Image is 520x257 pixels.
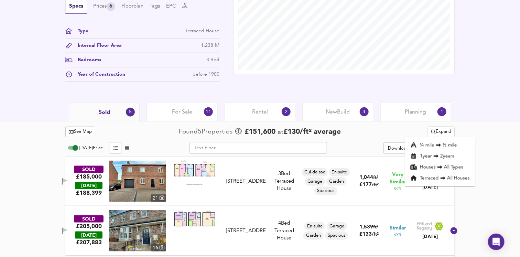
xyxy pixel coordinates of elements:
div: Open Intercom Messenger [488,234,505,250]
span: Sold [99,109,110,116]
div: [DATE] [75,182,102,189]
span: / ft² [372,183,379,187]
span: Garage [327,223,347,229]
li: ¼ mile ½ mile [405,140,475,151]
svg: Show Details [450,227,458,235]
span: Garage [305,179,325,185]
span: Garden [326,179,347,185]
div: SOLD£205,000 [DATE]£207,883property thumbnail 16 Floorplan[STREET_ADDRESS]4Bed Terraced HouseEn-s... [65,206,455,256]
span: Cul-de-sac [302,169,328,175]
span: En-suite [329,169,350,175]
a: property thumbnail 21 [109,161,166,202]
li: Terraced All Houses [405,173,475,184]
input: Text Filter... [189,142,327,154]
div: En-suite [304,222,325,231]
img: Floorplan [174,210,215,227]
div: Garden [303,232,324,240]
span: £ 177 [359,182,379,188]
button: See Map [65,127,95,137]
a: property thumbnail 16 [109,210,166,251]
div: Download [388,145,409,153]
div: 3 Bed [206,56,219,64]
button: Expand [428,127,455,137]
div: Year of Construction [72,71,125,78]
span: 86 % [394,186,402,191]
span: £ 207,883 [76,239,102,246]
div: Internal Floor Area [72,42,122,49]
span: New Build [326,108,350,116]
div: Bedrooms [72,56,101,64]
span: £ 133 [359,232,379,237]
div: 4 Bed Terraced House [269,220,300,242]
div: SOLD [74,215,104,223]
span: 1,044 [359,175,373,180]
div: [STREET_ADDRESS] [226,178,266,185]
div: 11 [204,107,213,116]
li: 1 year 2 years [405,151,475,162]
span: 1,539 [359,225,373,230]
span: £ 130 / ft² average [283,128,341,136]
div: SOLD [74,166,104,173]
img: property thumbnail [109,161,166,202]
div: 16 [151,244,166,251]
div: [STREET_ADDRESS] [226,227,266,235]
div: 6 [107,2,115,11]
div: [DATE] [417,233,444,240]
div: Terraced House [185,28,219,35]
div: 1 [437,107,446,116]
div: £205,000 [76,223,102,230]
li: Houses All Types [405,162,475,173]
span: [DATE] Price [79,146,103,150]
div: 21 [151,194,166,202]
div: Spacious [325,232,348,240]
div: Spacious [314,187,337,195]
div: Garage [327,222,347,231]
div: Garden [326,178,347,186]
span: Planning [405,108,426,116]
span: Very Similar [390,171,406,186]
span: Rental [252,108,268,116]
div: £185,000 [76,173,102,181]
div: Garage [305,178,325,186]
span: Expand [431,128,451,136]
span: For Sale [172,108,192,116]
span: Spacious [314,188,337,194]
span: / ft² [372,232,379,237]
span: ft² [373,225,378,229]
div: [DATE] [75,232,102,239]
img: Floorplan [174,161,215,185]
div: Cul-de-sac [302,168,328,176]
button: Prices6 [93,2,115,11]
span: En-suite [304,223,325,229]
img: Land Registry [417,222,444,231]
div: split button [383,142,421,154]
div: split button [428,127,455,137]
span: Similar [390,225,406,232]
div: Prices [93,2,115,11]
div: Found 5 Propert ies [178,127,234,137]
div: [DATE] [417,184,444,191]
span: See Map [69,128,92,136]
div: SOLD£185,000 [DATE]£188,399property thumbnail 21 Floorplan[STREET_ADDRESS]3Bed Terraced HouseCul-... [65,157,455,206]
div: 3 [360,107,369,116]
span: £ 188,399 [76,189,102,197]
div: 5 [126,108,135,117]
img: property thumbnail [109,210,166,251]
div: En-suite [329,168,350,176]
span: Garden [303,233,324,239]
div: 1,238 ft² [201,42,219,49]
div: 3 Bed Terraced House [269,170,300,192]
button: Floorplan [121,3,143,10]
span: at [278,129,283,136]
div: Type [72,28,88,35]
button: Download [383,142,421,154]
span: Spacious [325,233,348,239]
div: 1b North Eastern Road, DN8 4AJ [223,227,269,235]
span: 69 % [394,232,402,237]
button: EPC [166,3,176,10]
span: £ 151,600 [245,127,275,137]
span: ft² [373,175,378,180]
div: 2 [282,107,291,116]
div: before 1900 [193,71,219,78]
button: Tags [150,3,160,10]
